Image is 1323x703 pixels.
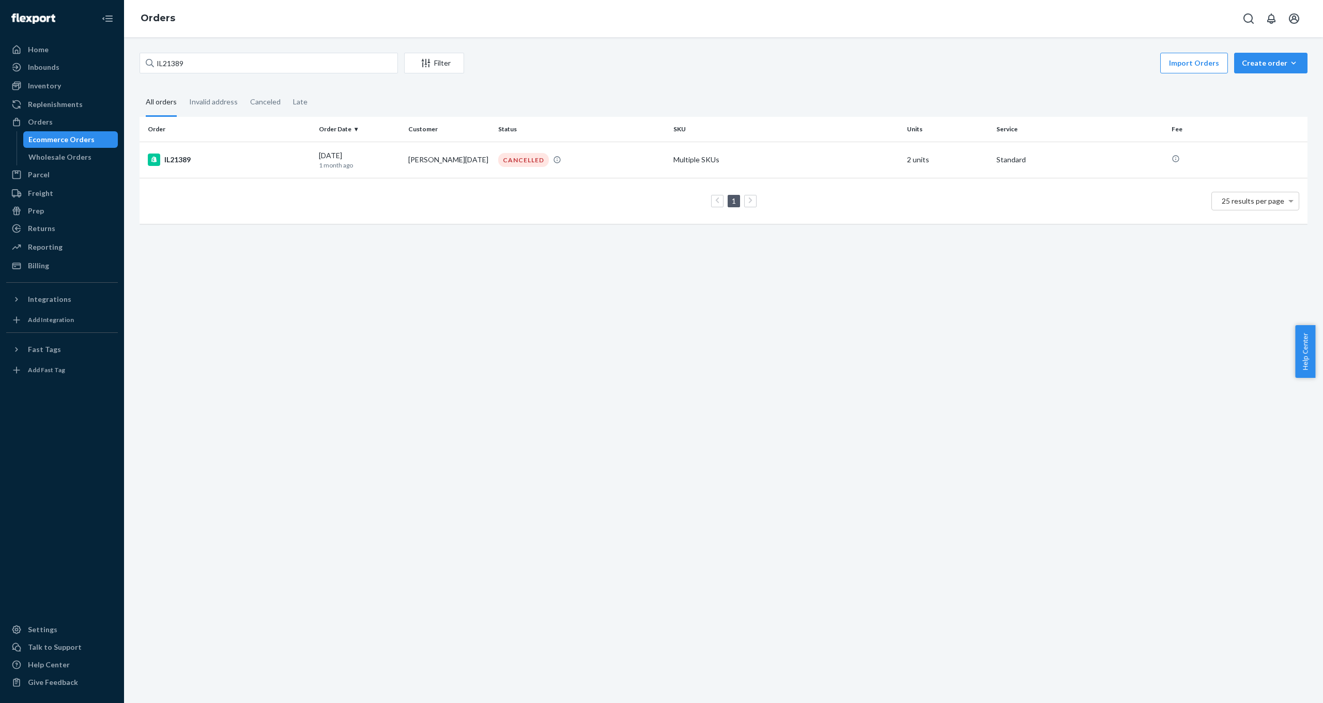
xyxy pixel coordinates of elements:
[404,142,494,178] td: [PERSON_NAME][DATE]
[6,96,118,113] a: Replenishments
[1284,8,1304,29] button: Open account menu
[1167,117,1307,142] th: Fee
[28,117,53,127] div: Orders
[6,114,118,130] a: Orders
[404,53,464,73] button: Filter
[28,152,91,162] div: Wholesale Orders
[28,242,63,252] div: Reporting
[28,188,53,198] div: Freight
[148,154,311,166] div: IL21389
[141,12,175,24] a: Orders
[28,261,49,271] div: Billing
[293,88,307,115] div: Late
[6,291,118,308] button: Integrations
[319,150,400,170] div: [DATE]
[6,220,118,237] a: Returns
[992,117,1167,142] th: Service
[996,155,1163,165] p: Standard
[23,131,118,148] a: Ecommerce Orders
[28,315,74,324] div: Add Integration
[6,621,118,638] a: Settings
[28,62,59,72] div: Inbounds
[6,257,118,274] a: Billing
[23,149,118,165] a: Wholesale Orders
[6,674,118,691] button: Give Feedback
[6,239,118,255] a: Reporting
[315,117,404,142] th: Order Date
[28,99,83,110] div: Replenishments
[28,642,82,652] div: Talk to Support
[28,624,57,635] div: Settings
[1222,196,1284,205] span: 25 results per page
[6,185,118,202] a: Freight
[903,142,992,178] td: 2 units
[1295,325,1315,378] button: Help Center
[28,223,55,234] div: Returns
[6,312,118,328] a: Add Integration
[1242,58,1300,68] div: Create order
[669,142,903,178] td: Multiple SKUs
[250,88,281,115] div: Canceled
[28,365,65,374] div: Add Fast Tag
[669,117,903,142] th: SKU
[6,78,118,94] a: Inventory
[6,362,118,378] a: Add Fast Tag
[1238,8,1259,29] button: Open Search Box
[140,117,315,142] th: Order
[1160,53,1228,73] button: Import Orders
[6,203,118,219] a: Prep
[319,161,400,170] p: 1 month ago
[146,88,177,117] div: All orders
[405,58,464,68] div: Filter
[408,125,489,133] div: Customer
[6,656,118,673] a: Help Center
[11,13,55,24] img: Flexport logo
[189,88,238,115] div: Invalid address
[28,170,50,180] div: Parcel
[6,639,118,655] a: Talk to Support
[498,153,549,167] div: CANCELLED
[140,53,398,73] input: Search orders
[6,341,118,358] button: Fast Tags
[28,134,95,145] div: Ecommerce Orders
[6,41,118,58] a: Home
[97,8,118,29] button: Close Navigation
[28,44,49,55] div: Home
[28,344,61,355] div: Fast Tags
[28,81,61,91] div: Inventory
[494,117,669,142] th: Status
[1261,8,1282,29] button: Open notifications
[28,660,70,670] div: Help Center
[1234,53,1307,73] button: Create order
[28,294,71,304] div: Integrations
[6,59,118,75] a: Inbounds
[28,677,78,687] div: Give Feedback
[6,166,118,183] a: Parcel
[903,117,992,142] th: Units
[28,206,44,216] div: Prep
[730,196,738,205] a: Page 1 is your current page
[132,4,183,34] ol: breadcrumbs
